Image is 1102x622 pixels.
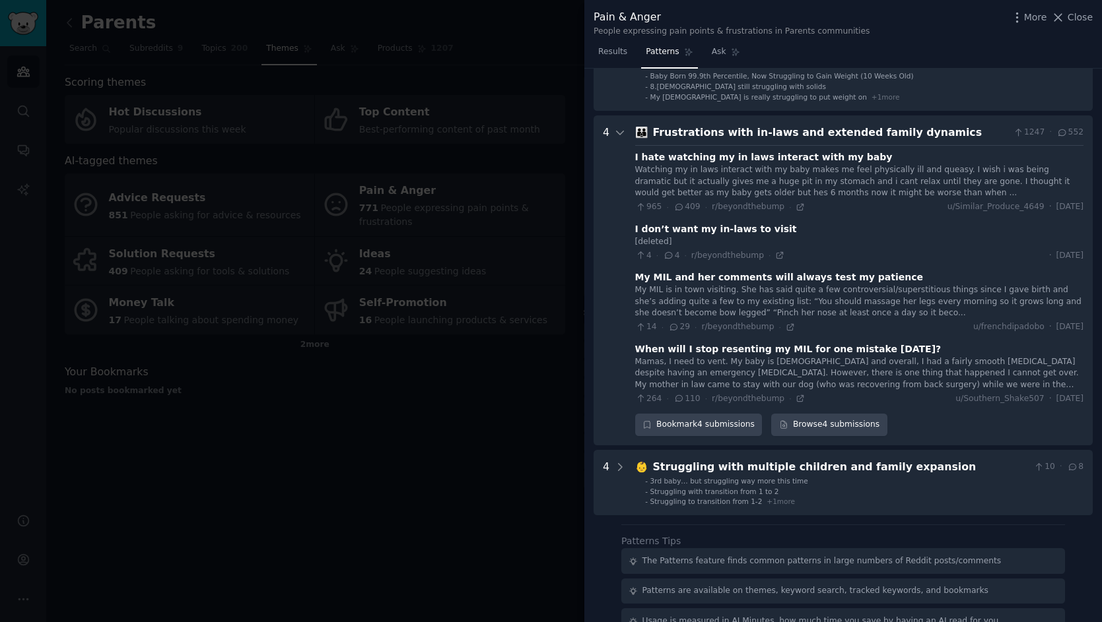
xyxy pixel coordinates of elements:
[635,222,797,236] div: I don’t want my in-laws to visit
[650,497,763,505] span: Struggling to transition from 1-2
[635,393,662,405] span: 264
[1049,250,1052,262] span: ·
[1013,127,1045,139] span: 1247
[712,46,726,58] span: Ask
[594,9,870,26] div: Pain & Anger
[645,92,648,102] div: -
[666,202,668,212] span: ·
[645,82,648,91] div: -
[635,201,662,213] span: 965
[1051,11,1093,24] button: Close
[635,150,893,164] div: I hate watching my in laws interact with my baby
[662,323,664,332] span: ·
[635,321,657,333] span: 14
[673,201,701,213] span: 409
[789,394,791,403] span: ·
[653,459,1029,476] div: Struggling with multiple children and family expansion
[789,202,791,212] span: ·
[684,251,686,260] span: ·
[645,71,648,80] div: -
[650,477,808,485] span: 3rd baby… but struggling way more this time
[712,202,784,211] span: r/beyondthebump
[691,251,764,260] span: r/beyondthebump
[769,251,771,260] span: ·
[707,42,745,69] a: Ask
[635,236,1084,248] div: [deleted]
[635,126,648,139] span: 👪
[603,459,609,507] div: 4
[594,42,632,69] a: Results
[779,323,781,332] span: ·
[1067,461,1084,473] span: 8
[594,26,870,38] div: People expressing pain points & frustrations in Parents communities
[635,270,924,284] div: My MIL and her comments will always test my patience
[771,414,887,436] a: Browse4 submissions
[621,536,681,546] label: Patterns Tips
[1056,250,1084,262] span: [DATE]
[1010,11,1047,24] button: More
[603,125,609,436] div: 4
[695,323,697,332] span: ·
[645,497,648,506] div: -
[603,54,609,102] div: 4
[645,487,648,496] div: -
[1056,127,1084,139] span: 552
[650,72,914,80] span: Baby Born 99.9th Percentile, Now Struggling to Gain Weight (10 Weeks Old)
[642,585,988,597] div: Patterns are available on themes, keyword search, tracked keywords, and bookmarks
[598,46,627,58] span: Results
[947,201,1045,213] span: u/Similar_Produce_4649
[705,202,707,212] span: ·
[650,82,826,90] span: 8.[DEMOGRAPHIC_DATA] still struggling with solids
[650,93,867,101] span: My [DEMOGRAPHIC_DATA] is really struggling to put weight on
[635,460,648,473] span: 👶
[663,250,679,262] span: 4
[645,476,648,485] div: -
[1056,393,1084,405] span: [DATE]
[653,125,1008,141] div: Frustrations with in-laws and extended family dynamics
[1049,321,1052,333] span: ·
[635,356,1084,391] div: Mamas, I need to vent. My baby is [DEMOGRAPHIC_DATA] and overall, I had a fairly smooth [MEDICAL_...
[701,322,774,331] span: r/beyondthebump
[973,321,1045,333] span: u/frenchdipadobo
[767,497,795,505] span: + 1 more
[1033,461,1055,473] span: 10
[1056,201,1084,213] span: [DATE]
[635,250,652,262] span: 4
[650,487,779,495] span: Struggling with transition from 1 to 2
[641,42,697,69] a: Patterns
[872,93,900,101] span: + 1 more
[646,46,679,58] span: Patterns
[1049,393,1052,405] span: ·
[656,251,658,260] span: ·
[635,414,763,436] button: Bookmark4 submissions
[955,393,1044,405] span: u/Southern_Shake507
[635,55,648,68] span: 🍽️
[635,342,942,356] div: When will I stop resenting my MIL for one mistake [DATE]?
[1049,201,1052,213] span: ·
[668,321,690,333] span: 29
[1056,321,1084,333] span: [DATE]
[666,394,668,403] span: ·
[642,555,1002,567] div: The Patterns feature finds common patterns in large numbers of Reddit posts/comments
[635,164,1084,199] div: Watching my in laws interact with my baby makes me feel physically ill and queasy. I wish i was b...
[1024,11,1047,24] span: More
[705,394,707,403] span: ·
[1049,127,1052,139] span: ·
[1060,461,1062,473] span: ·
[673,393,701,405] span: 110
[635,414,763,436] div: Bookmark 4 submissions
[635,284,1084,319] div: My MIL is in town visiting. She has said quite a few controversial/superstitious things since I g...
[712,394,784,403] span: r/beyondthebump
[1068,11,1093,24] span: Close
